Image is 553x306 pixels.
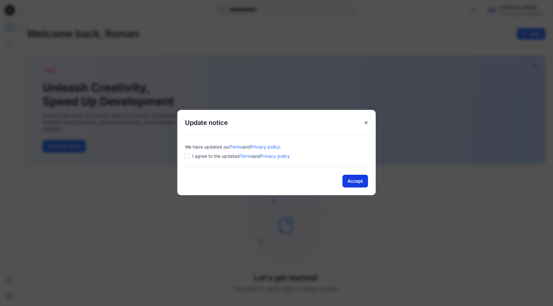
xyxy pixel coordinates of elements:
[185,143,368,150] div: We have updated our .
[230,144,243,149] a: Terms
[342,175,368,187] button: Accept
[251,144,280,149] a: Privacy policy
[260,153,290,159] a: Privacy policy
[243,144,251,149] span: and
[192,153,290,159] span: I agree to the updated
[240,153,252,159] a: Terms
[360,117,372,128] button: Close
[177,110,236,135] h5: Update notice
[252,153,260,159] span: and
